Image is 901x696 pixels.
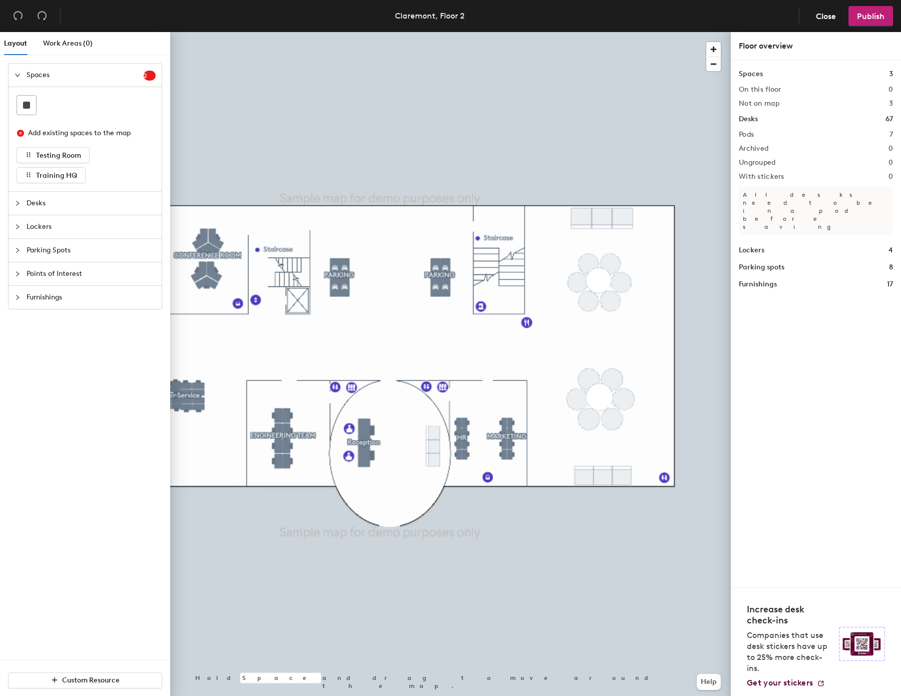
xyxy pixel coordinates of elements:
[27,64,144,87] span: Spaces
[144,71,156,81] sup: 2
[807,6,844,26] button: Close
[739,86,781,94] h2: On this floor
[739,159,776,167] h2: Ungrouped
[839,627,885,661] img: Sticker logo
[848,6,893,26] button: Publish
[27,262,156,285] span: Points of Interest
[885,114,893,125] h1: 67
[15,72,21,78] span: expanded
[27,215,156,238] span: Lockers
[889,100,893,108] h2: 3
[739,173,784,181] h2: With stickers
[888,145,893,153] h2: 0
[144,72,156,79] span: 2
[739,100,779,108] h2: Not on map
[15,224,21,230] span: collapsed
[889,262,893,273] h1: 8
[395,10,465,22] div: Claremont, Floor 2
[27,192,156,215] span: Desks
[43,39,93,48] span: Work Areas (0)
[62,676,120,684] span: Custom Resource
[739,40,893,52] div: Floor overview
[8,672,162,688] button: Custom Resource
[4,39,27,48] span: Layout
[888,245,893,256] h1: 4
[13,11,23,21] span: undo
[17,167,86,183] button: Training HQ
[747,604,833,626] h4: Increase desk check-ins
[15,294,21,300] span: collapsed
[8,6,28,26] button: Undo (⌘ + Z)
[15,271,21,277] span: collapsed
[747,678,825,688] a: Get your stickers
[739,279,777,290] h1: Furnishings
[888,86,893,94] h2: 0
[739,114,758,125] h1: Desks
[739,245,764,256] h1: Lockers
[28,128,147,139] div: Add existing spaces to the map
[27,239,156,262] span: Parking Spots
[857,12,884,21] span: Publish
[32,6,52,26] button: Redo (⌘ + ⇧ + Z)
[697,674,721,690] button: Help
[17,130,24,137] span: close-circle
[739,69,763,80] h1: Spaces
[739,262,784,273] h1: Parking spots
[816,12,836,21] span: Close
[888,159,893,167] h2: 0
[747,678,813,687] span: Get your stickers
[36,171,77,180] span: Training HQ
[15,200,21,206] span: collapsed
[887,279,893,290] h1: 17
[889,131,893,139] h2: 7
[889,69,893,80] h1: 3
[36,151,81,160] span: Testing Room
[747,630,833,674] p: Companies that use desk stickers have up to 25% more check-ins.
[15,247,21,253] span: collapsed
[739,145,768,153] h2: Archived
[739,187,893,235] p: All desks need to be in a pod before saving
[739,131,754,139] h2: Pods
[27,286,156,309] span: Furnishings
[17,147,90,163] button: Testing Room
[888,173,893,181] h2: 0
